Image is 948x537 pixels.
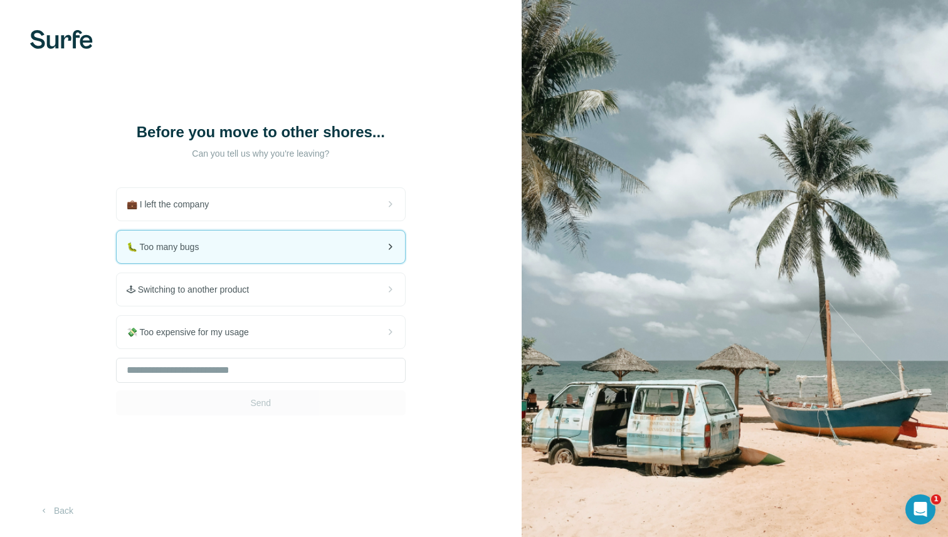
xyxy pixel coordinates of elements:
[135,147,386,160] p: Can you tell us why you're leaving?
[905,494,935,524] iframe: Intercom live chat
[30,30,93,49] img: Surfe's logo
[127,241,209,253] span: 🐛 Too many bugs
[127,326,259,338] span: 💸 Too expensive for my usage
[931,494,941,504] span: 1
[127,198,219,211] span: 💼 I left the company
[30,499,82,522] button: Back
[127,283,259,296] span: 🕹 Switching to another product
[135,122,386,142] h1: Before you move to other shores...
